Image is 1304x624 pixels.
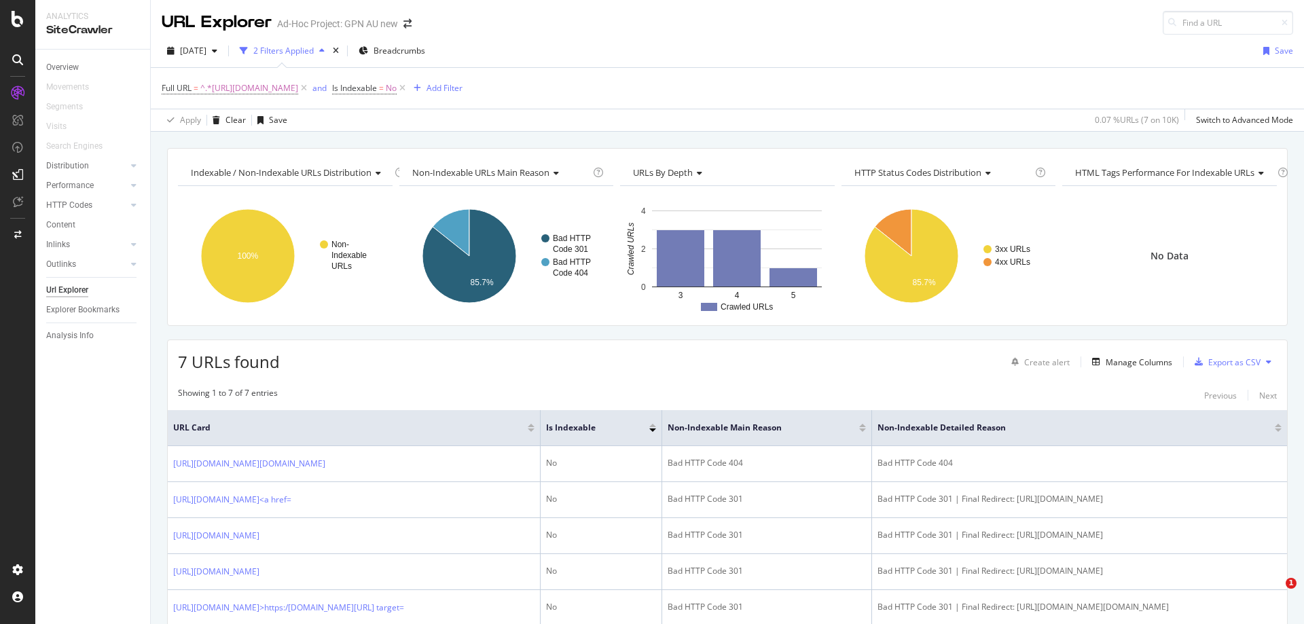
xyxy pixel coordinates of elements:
div: HTTP Codes [46,198,92,213]
div: Url Explorer [46,283,88,297]
div: Bad HTTP Code 301 [668,565,866,577]
button: Next [1259,387,1277,403]
span: Full URL [162,82,192,94]
a: HTTP Codes [46,198,127,213]
div: Next [1259,390,1277,401]
div: and [312,82,327,94]
a: Performance [46,179,127,193]
div: No [546,457,656,469]
text: Bad HTTP [553,234,591,243]
div: Bad HTTP Code 301 | Final Redirect: [URL][DOMAIN_NAME] [877,493,1282,505]
text: Crawled URLs [626,223,636,275]
text: 3 [678,291,683,300]
text: 4xx URLs [995,257,1030,267]
input: Find a URL [1163,11,1293,35]
iframe: Intercom live chat [1258,578,1290,610]
text: 3xx URLs [995,244,1030,254]
div: Clear [225,114,246,126]
a: [URL][DOMAIN_NAME] [173,529,259,543]
span: URLs by Depth [633,166,693,179]
span: URL Card [173,422,524,434]
a: Content [46,218,141,232]
h4: URLs by Depth [630,162,822,183]
text: 0 [641,282,646,292]
div: No [546,493,656,505]
a: Segments [46,100,96,114]
div: No [546,565,656,577]
span: 1 [1286,578,1297,589]
span: 7 URLs found [178,350,280,373]
button: Switch to Advanced Mode [1191,109,1293,131]
div: Outlinks [46,257,76,272]
span: = [379,82,384,94]
span: Indexable / Non-Indexable URLs distribution [191,166,372,179]
button: Export as CSV [1189,351,1261,373]
div: 2 Filters Applied [253,45,314,56]
text: URLs [331,261,352,271]
text: 4 [641,206,646,216]
div: Movements [46,80,89,94]
div: No [546,601,656,613]
span: Is Indexable [332,82,377,94]
span: Non-Indexable Detailed Reason [877,422,1254,434]
div: Performance [46,179,94,193]
div: Visits [46,120,67,134]
button: Apply [162,109,201,131]
a: Inlinks [46,238,127,252]
div: URL Explorer [162,11,272,34]
text: Non- [331,240,349,249]
svg: A chart. [841,197,1054,315]
div: Segments [46,100,83,114]
a: Analysis Info [46,329,141,343]
span: Breadcrumbs [374,45,425,56]
div: Distribution [46,159,89,173]
button: Add Filter [408,80,463,96]
a: Search Engines [46,139,116,153]
div: Bad HTTP Code 404 [668,457,866,469]
button: Create alert [1006,351,1070,373]
span: No Data [1151,249,1189,263]
text: 100% [238,251,259,261]
text: 2 [641,244,646,254]
text: 85.7% [912,278,935,287]
span: 2025 Sep. 9th [180,45,206,56]
div: Create alert [1024,356,1070,368]
span: HTTP Status Codes Distribution [854,166,981,179]
div: SiteCrawler [46,22,139,38]
text: Code 404 [553,268,588,278]
div: Save [1275,45,1293,56]
span: = [194,82,198,94]
span: No [386,79,397,98]
div: Search Engines [46,139,103,153]
button: 2 Filters Applied [234,40,330,62]
button: Save [252,109,287,131]
div: Bad HTTP Code 301 [668,493,866,505]
div: Content [46,218,75,232]
a: [URL][DOMAIN_NAME][DOMAIN_NAME] [173,457,325,471]
text: Bad HTTP [553,257,591,267]
text: Code 301 [553,244,588,254]
div: Export as CSV [1208,356,1261,368]
a: Distribution [46,159,127,173]
svg: A chart. [620,197,833,315]
h4: Non-Indexable URLs Main Reason [410,162,591,183]
div: No [546,529,656,541]
div: Bad HTTP Code 301 | Final Redirect: [URL][DOMAIN_NAME] [877,565,1282,577]
text: 85.7% [470,278,493,287]
div: Add Filter [427,82,463,94]
a: [URL][DOMAIN_NAME]>https:/[DOMAIN_NAME][URL] target= [173,601,404,614]
text: 5 [791,291,796,300]
button: Clear [207,109,246,131]
span: Is Indexable [546,422,629,434]
a: Explorer Bookmarks [46,303,141,317]
text: Indexable [331,251,367,260]
h4: HTML Tags Performance for Indexable URLs [1072,162,1275,183]
svg: A chart. [178,197,391,315]
a: [URL][DOMAIN_NAME] [173,565,259,579]
span: Non-Indexable URLs Main Reason [412,166,549,179]
div: arrow-right-arrow-left [403,19,412,29]
h4: HTTP Status Codes Distribution [852,162,1033,183]
div: Analytics [46,11,139,22]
